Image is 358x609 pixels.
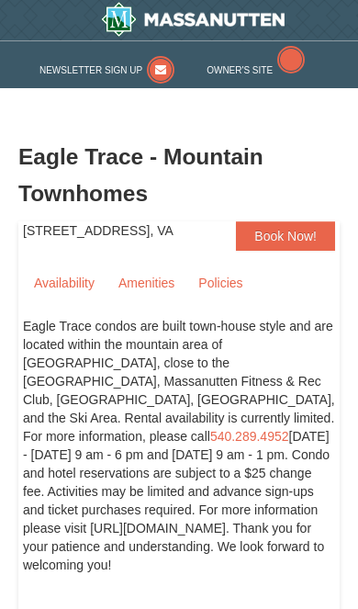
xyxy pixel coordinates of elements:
[236,221,335,251] a: Book Now!
[210,429,289,444] a: 540.289.4952
[23,269,106,297] a: Availability
[28,2,358,37] a: Massanutten Resort
[39,65,142,75] span: Newsletter Sign Up
[107,269,185,297] a: Amenities
[23,317,335,592] div: Eagle Trace condos are built town-house style and are located within the mountain area of [GEOGRA...
[18,139,340,212] h3: Eagle Trace - Mountain Townhomes
[207,65,305,75] a: Owner's Site
[101,2,285,37] img: Massanutten Resort Logo
[187,269,253,297] a: Policies
[207,65,273,75] span: Owner's Site
[39,65,174,75] a: Newsletter Sign Up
